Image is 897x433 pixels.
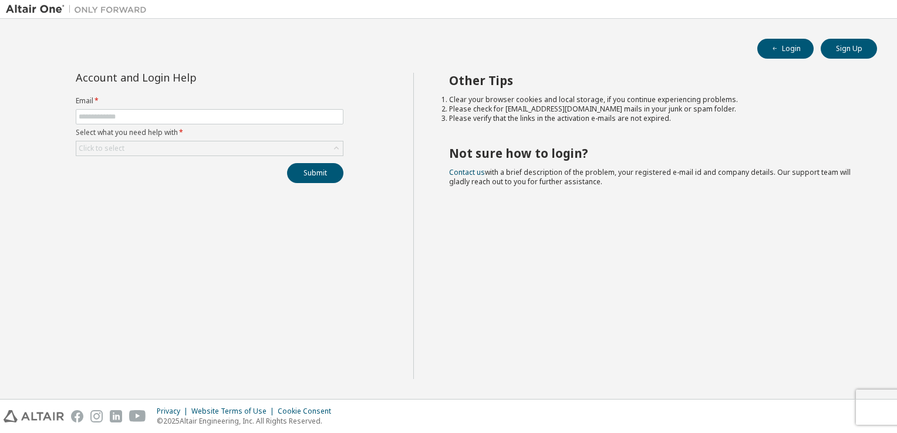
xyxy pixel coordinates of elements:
div: Cookie Consent [278,407,338,416]
img: instagram.svg [90,410,103,422]
label: Select what you need help with [76,128,343,137]
p: © 2025 Altair Engineering, Inc. All Rights Reserved. [157,416,338,426]
img: altair_logo.svg [4,410,64,422]
label: Email [76,96,343,106]
a: Contact us [449,167,485,177]
img: linkedin.svg [110,410,122,422]
div: Privacy [157,407,191,416]
div: Website Terms of Use [191,407,278,416]
span: with a brief description of the problem, your registered e-mail id and company details. Our suppo... [449,167,851,187]
div: Account and Login Help [76,73,290,82]
div: Click to select [79,144,124,153]
div: Click to select [76,141,343,155]
button: Login [757,39,814,59]
button: Sign Up [821,39,877,59]
img: facebook.svg [71,410,83,422]
h2: Not sure how to login? [449,146,856,161]
h2: Other Tips [449,73,856,88]
li: Clear your browser cookies and local storage, if you continue experiencing problems. [449,95,856,104]
img: youtube.svg [129,410,146,422]
img: Altair One [6,4,153,15]
li: Please verify that the links in the activation e-mails are not expired. [449,114,856,123]
button: Submit [287,163,343,183]
li: Please check for [EMAIL_ADDRESS][DOMAIN_NAME] mails in your junk or spam folder. [449,104,856,114]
